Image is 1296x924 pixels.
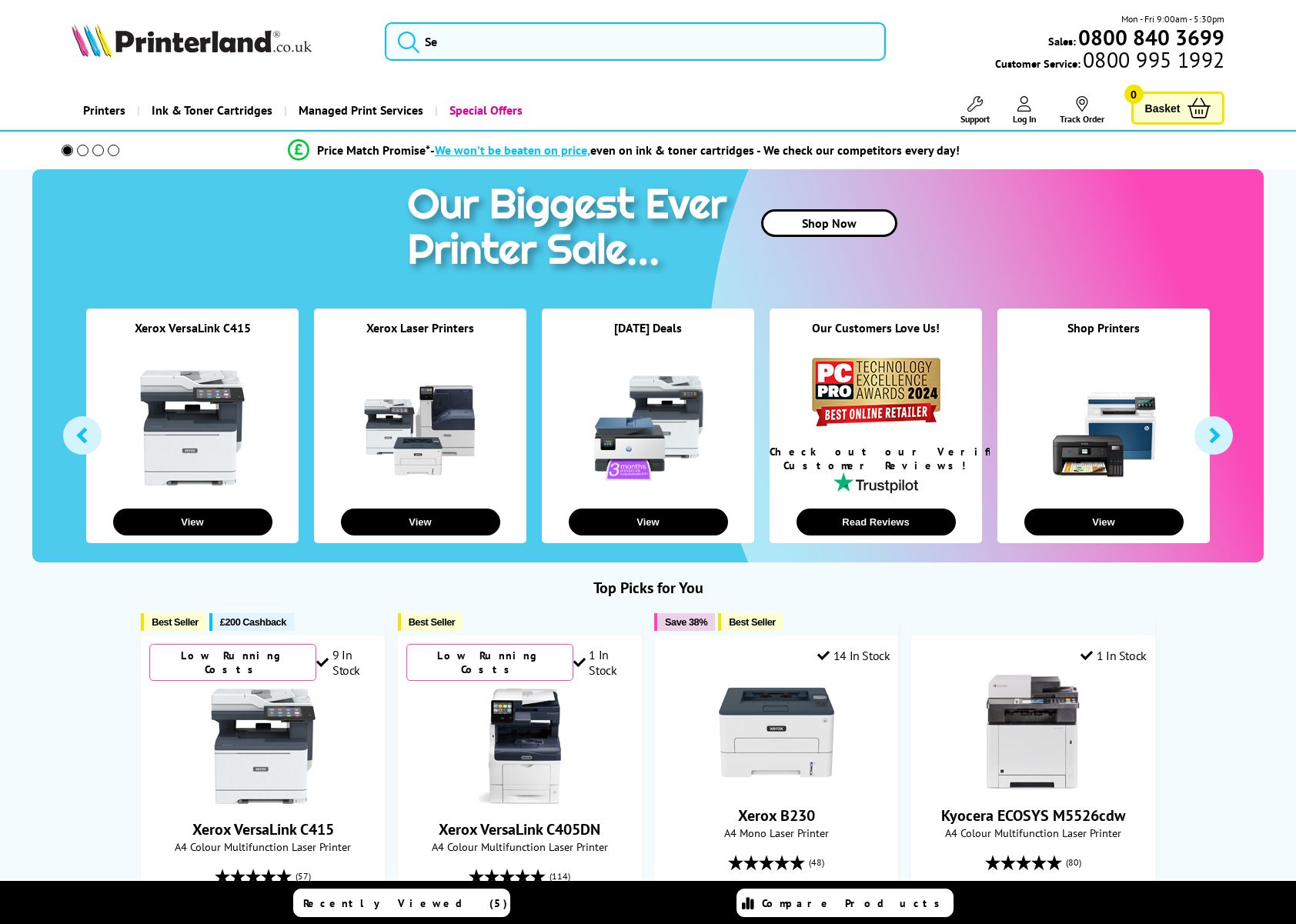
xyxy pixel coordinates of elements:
a: Xerox VersaLink C415 [205,792,321,807]
span: 0800 995 1992 [1081,52,1224,67]
span: Log In [1013,113,1037,125]
span: A4 Colour Multifunction Laser Printer [149,839,376,854]
a: Printerland Logo [72,23,366,60]
button: £200 Cashback [209,613,294,631]
a: Kyocera ECOSYS M5526cdw [941,806,1125,826]
a: Kyocera ECOSYS M5526cdw [975,778,1091,793]
button: Best Seller [398,613,463,631]
a: Xerox B230 [738,806,815,826]
button: Read Reviews [797,509,956,535]
button: View [569,509,728,535]
button: View [113,509,272,535]
button: View [1024,509,1184,535]
span: Compare Products [762,896,948,910]
button: Best Seller [718,613,783,631]
span: Sales: [1048,34,1076,48]
span: (57) [296,862,311,891]
img: Xerox B230 [719,675,834,790]
div: Low Running Costs [406,644,573,681]
img: printer sale [399,169,743,290]
span: Ink & Toner Cartridges [152,91,272,130]
input: Se [385,22,886,61]
span: (80) [1066,848,1081,877]
div: Shop Printers [997,320,1210,355]
span: Best Seller [152,616,199,628]
span: Mon - Fri 9:00am - 5:30pm [1121,12,1224,26]
span: Save 38% [665,616,707,628]
img: Xerox VersaLink C405DN [462,689,577,804]
span: £200 Cashback [220,616,286,628]
div: Our Customers Love Us! [770,320,982,355]
div: 1 In Stock [1081,648,1147,663]
a: Track Order [1060,96,1104,125]
a: Special Offers [435,91,534,130]
button: Best Seller [141,613,206,631]
span: Support [960,113,990,125]
a: 0800 840 3699 [1076,30,1224,45]
img: Kyocera ECOSYS M5526cdw [975,675,1091,790]
div: 9 In Stock [316,647,376,678]
button: Save 38% [654,613,715,631]
div: - even on ink & toner cartridges - We check our competitors every day! [430,142,960,158]
span: We won’t be beaten on price, [435,142,590,158]
span: Price Match Promise* [317,142,430,158]
a: Xerox VersaLink C415 [192,819,334,839]
span: 0 [1124,85,1144,104]
span: Customer Service: [995,52,1224,71]
span: Basket [1145,98,1181,118]
a: Xerox VersaLink C415 [135,320,251,335]
a: Ink & Toner Cartridges [137,91,284,130]
a: Basket 0 [1131,92,1225,125]
a: Xerox VersaLink C405DN [439,819,600,839]
a: Shop Now [761,209,897,237]
div: Check out our Verified Customer Reviews! [770,445,982,472]
span: (114) [549,862,570,891]
a: Log In [1013,96,1037,125]
span: A4 Colour Multifunction Laser Printer [920,826,1147,840]
img: Xerox VersaLink C415 [205,689,321,804]
span: Best Seller [729,616,776,628]
a: Printers [72,91,137,130]
div: Low Running Costs [149,644,316,681]
div: 14 In Stock [817,648,890,663]
img: Printerland Logo [72,23,312,57]
a: Recently Viewed (5) [293,889,510,917]
div: 1 In Stock [573,647,633,678]
a: Xerox VersaLink C405DN [462,792,577,807]
li: modal_Promise [40,137,1207,164]
a: Managed Print Services [284,91,435,130]
div: [DATE] Deals [542,320,754,355]
a: Support [960,96,990,125]
span: Best Seller [409,616,456,628]
button: View [341,509,500,535]
span: A4 Colour Multifunction Laser Printer [406,839,633,854]
a: Xerox B230 [719,778,834,793]
a: Xerox Laser Printers [366,320,474,335]
b: 0800 840 3699 [1078,23,1224,52]
span: Recently Viewed (5) [303,896,508,910]
a: Compare Products [737,889,954,917]
span: (48) [809,848,824,877]
span: A4 Mono Laser Printer [663,826,890,840]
